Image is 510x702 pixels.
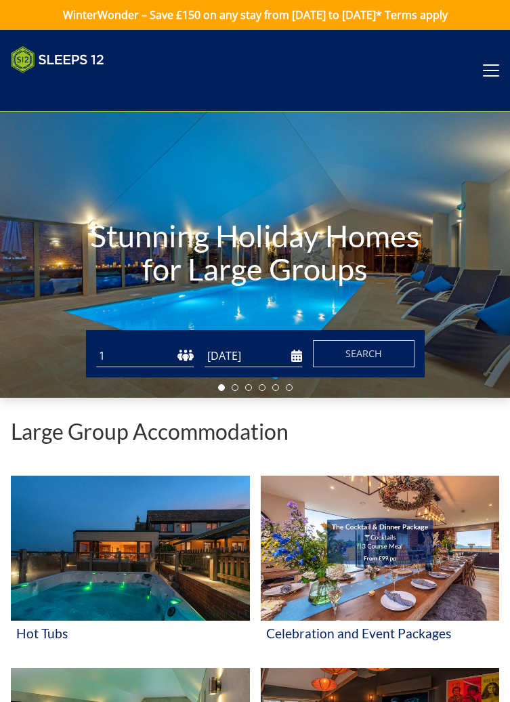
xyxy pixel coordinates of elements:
[205,345,302,367] input: Arrival Date
[4,81,146,93] iframe: Customer reviews powered by Trustpilot
[16,626,245,640] h3: Hot Tubs
[77,192,433,313] h1: Stunning Holiday Homes for Large Groups
[345,347,382,360] span: Search
[261,476,500,657] a: 'Celebration and Event Packages' - Large Group Accommodation Holiday Ideas Celebration and Event ...
[313,340,415,367] button: Search
[11,419,289,443] p: Large Group Accommodation
[11,476,250,657] a: 'Hot Tubs' - Large Group Accommodation Holiday Ideas Hot Tubs
[266,626,494,640] h3: Celebration and Event Packages
[11,46,104,73] img: Sleeps 12
[11,476,250,621] img: 'Hot Tubs' - Large Group Accommodation Holiday Ideas
[261,476,500,621] img: 'Celebration and Event Packages' - Large Group Accommodation Holiday Ideas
